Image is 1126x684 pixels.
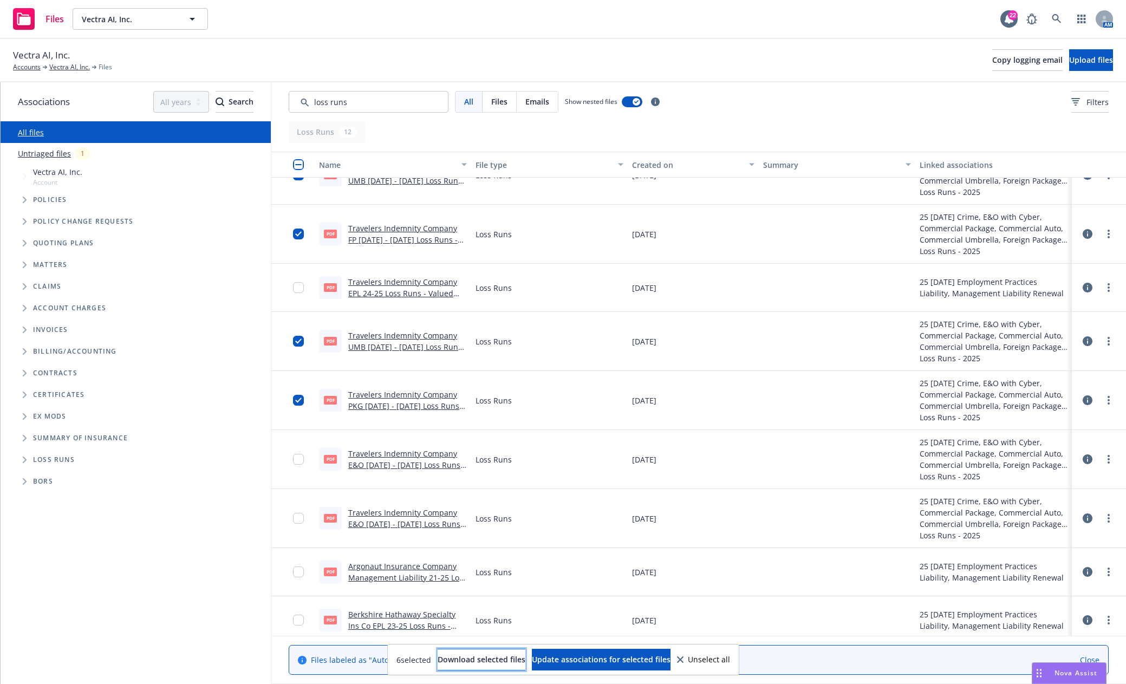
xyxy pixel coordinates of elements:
span: Invoices [33,327,68,333]
span: Download selected files [438,654,525,665]
div: Name [319,159,455,171]
div: Search [216,92,253,112]
span: Loss Runs [476,615,512,626]
button: Download selected files [438,649,525,670]
span: BORs [33,478,53,485]
a: Argonaut Insurance Company Management Liability 21-25 Loss Runs - Valued [DATE].pdf [348,561,467,594]
span: Nova Assist [1055,668,1097,678]
button: SearchSearch [216,91,253,113]
a: Close [1080,654,1099,666]
span: [DATE] [632,395,656,406]
div: Summary [763,159,899,171]
svg: Search [216,97,224,106]
div: 25 [DATE] Crime, E&O with Cyber, Commercial Package, Commercial Auto, Commercial Umbrella, Foreig... [920,437,1068,471]
span: Loss Runs [476,513,512,524]
span: [DATE] [632,229,656,240]
a: Travelers Indemnity Company E&O [DATE] - [DATE] Loss Runs - Valued [DATE].pdf [348,448,465,481]
a: Switch app [1071,8,1092,30]
span: pdf [324,283,337,291]
span: [DATE] [632,454,656,465]
input: Toggle Row Selected [293,282,304,293]
span: Upload files [1069,55,1113,65]
span: 6 selected [396,654,431,666]
div: Loss Runs - 2025 [920,530,1068,541]
button: Upload files [1069,49,1113,71]
div: Loss Runs - 2025 [920,245,1068,257]
button: Update associations for selected files [532,649,671,670]
span: pdf [324,455,337,463]
span: Loss Runs [476,454,512,465]
a: Vectra AI, Inc. [49,62,90,72]
a: more [1102,565,1115,578]
div: 25 [DATE] Crime, E&O with Cyber, Commercial Package, Commercial Auto, Commercial Umbrella, Foreig... [920,318,1068,353]
span: Quoting plans [33,240,94,246]
span: Loss Runs [476,395,512,406]
span: Filters [1086,96,1109,108]
button: File type [471,152,628,178]
button: Created on [628,152,758,178]
span: pdf [324,337,337,345]
input: Toggle Row Selected [293,513,304,524]
div: File type [476,159,611,171]
span: Show nested files [565,97,617,106]
span: Ex Mods [33,413,66,420]
div: 25 [DATE] Employment Practices Liability, Management Liability Renewal [920,561,1068,583]
span: Vectra AI, Inc. [33,166,82,178]
span: Summary of insurance [33,435,128,441]
span: pdf [324,514,337,522]
button: Vectra AI, Inc. [73,8,208,30]
a: Travelers Indemnity Company FP [DATE] - [DATE] Loss Runs - Valued [DATE].pdf [348,223,458,256]
input: Toggle Row Selected [293,615,304,626]
span: Certificates [33,392,84,398]
input: Select all [293,159,304,170]
button: Copy logging email [992,49,1063,71]
span: Claims [33,283,61,290]
span: Policies [33,197,67,203]
a: more [1102,614,1115,627]
span: pdf [324,396,337,404]
span: Loss Runs [476,229,512,240]
div: 25 [DATE] Crime, E&O with Cyber, Commercial Package, Commercial Auto, Commercial Umbrella, Foreig... [920,211,1068,245]
span: Contracts [33,370,77,376]
a: more [1102,453,1115,466]
span: Files [45,15,64,23]
a: more [1102,335,1115,348]
a: more [1102,394,1115,407]
button: Linked associations [915,152,1072,178]
div: 25 [DATE] Crime, E&O with Cyber, Commercial Package, Commercial Auto, Commercial Umbrella, Foreig... [920,377,1068,412]
span: Account [33,178,82,187]
span: Loss Runs [476,566,512,578]
span: pdf [324,230,337,238]
span: Filters [1071,96,1109,108]
a: Travelers Indemnity Company UMB [DATE] - [DATE] Loss Runs - Valued [DATE].pdf [348,164,467,197]
a: more [1102,512,1115,525]
span: Emails [525,96,549,107]
div: Linked associations [920,159,1068,171]
span: Unselect all [688,656,730,663]
span: pdf [324,616,337,624]
div: Loss Runs - 2025 [920,471,1068,482]
button: Name [315,152,471,178]
div: 1 [75,147,90,160]
input: Toggle Row Selected [293,454,304,465]
a: Report a Bug [1021,8,1043,30]
span: Files labeled as "Auto ID card" are hidden. [311,654,538,666]
span: Matters [33,262,67,268]
a: Travelers Indemnity Company UMB [DATE] - [DATE] Loss Runs - Valued [DATE].pdf [348,330,467,363]
div: 25 [DATE] Employment Practices Liability, Management Liability Renewal [920,276,1068,299]
span: Vectra AI, Inc. [82,14,175,25]
div: Loss Runs - 2025 [920,186,1068,198]
button: Unselect all [677,649,730,670]
span: [DATE] [632,513,656,524]
a: Search [1046,8,1068,30]
div: 25 [DATE] Employment Practices Liability, Management Liability Renewal [920,609,1068,631]
div: Folder Tree Example [1,341,271,492]
button: Filters [1071,91,1109,113]
a: All files [18,127,44,138]
input: Toggle Row Selected [293,395,304,406]
input: Toggle Row Selected [293,566,304,577]
a: Accounts [13,62,41,72]
div: Loss Runs - 2025 [920,353,1068,364]
a: more [1102,227,1115,240]
span: [DATE] [632,615,656,626]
